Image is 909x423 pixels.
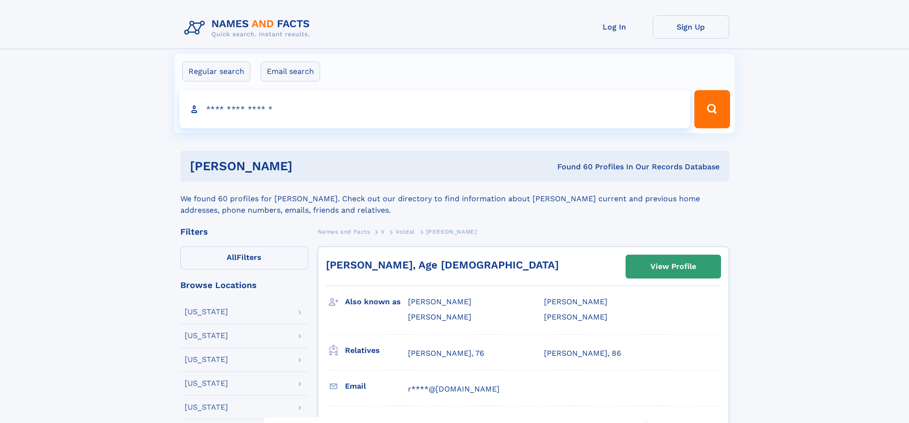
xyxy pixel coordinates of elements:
[180,247,308,269] label: Filters
[544,297,607,306] span: [PERSON_NAME]
[408,297,471,306] span: [PERSON_NAME]
[179,90,690,128] input: search input
[326,259,559,271] a: [PERSON_NAME], Age [DEMOGRAPHIC_DATA]
[190,160,425,172] h1: [PERSON_NAME]
[185,308,228,316] div: [US_STATE]
[544,312,607,321] span: [PERSON_NAME]
[576,15,653,39] a: Log In
[408,348,484,359] a: [PERSON_NAME], 76
[180,182,729,216] div: We found 60 profiles for [PERSON_NAME]. Check out our directory to find information about [PERSON...
[694,90,730,128] button: Search Button
[182,62,251,82] label: Regular search
[426,228,477,235] span: [PERSON_NAME]
[180,281,308,289] div: Browse Locations
[261,62,320,82] label: Email search
[345,294,408,310] h3: Also known as
[381,226,385,237] a: V
[180,227,308,236] div: Filters
[408,312,471,321] span: [PERSON_NAME]
[650,256,696,278] div: View Profile
[381,228,385,235] span: V
[185,332,228,340] div: [US_STATE]
[345,378,408,394] h3: Email
[396,228,415,235] span: Voldal
[185,356,228,363] div: [US_STATE]
[544,348,621,359] a: [PERSON_NAME], 86
[345,342,408,359] h3: Relatives
[185,403,228,411] div: [US_STATE]
[653,15,729,39] a: Sign Up
[185,380,228,387] div: [US_STATE]
[227,253,237,262] span: All
[180,15,318,41] img: Logo Names and Facts
[396,226,415,237] a: Voldal
[318,226,370,237] a: Names and Facts
[425,162,720,172] div: Found 60 Profiles In Our Records Database
[626,255,721,278] a: View Profile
